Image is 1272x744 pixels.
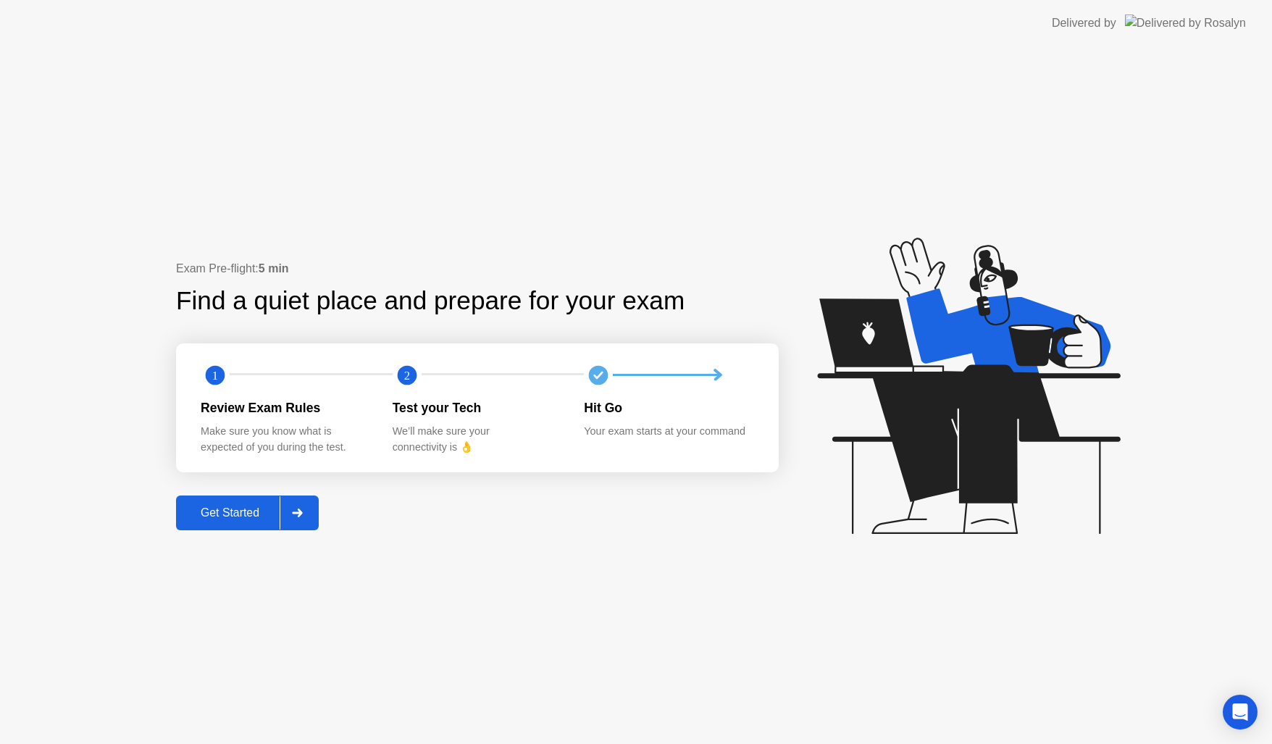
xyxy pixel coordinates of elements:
[1052,14,1116,32] div: Delivered by
[176,260,779,277] div: Exam Pre-flight:
[584,424,753,440] div: Your exam starts at your command
[201,424,369,455] div: Make sure you know what is expected of you during the test.
[584,398,753,417] div: Hit Go
[1125,14,1246,31] img: Delivered by Rosalyn
[393,424,561,455] div: We’ll make sure your connectivity is 👌
[259,262,289,275] b: 5 min
[201,398,369,417] div: Review Exam Rules
[393,398,561,417] div: Test your Tech
[404,368,410,382] text: 2
[176,496,319,530] button: Get Started
[212,368,218,382] text: 1
[1223,695,1258,730] div: Open Intercom Messenger
[180,506,280,519] div: Get Started
[176,282,687,320] div: Find a quiet place and prepare for your exam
